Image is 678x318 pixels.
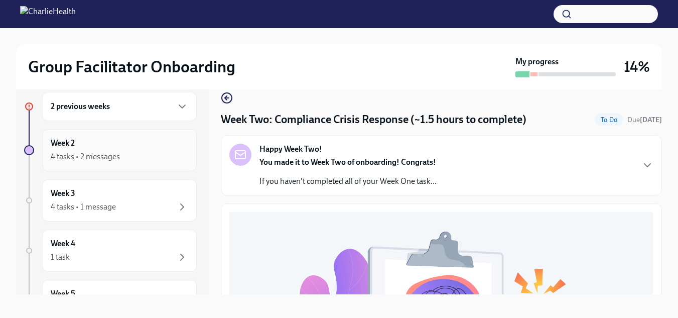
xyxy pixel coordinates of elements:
strong: My progress [515,56,559,67]
a: Week 34 tasks • 1 message [24,179,197,222]
a: Week 41 task [24,230,197,272]
h6: Week 5 [51,288,75,299]
div: 4 tasks • 1 message [51,201,116,213]
img: CharlieHealth [20,6,76,22]
div: 1 task [51,252,70,263]
h4: Week Two: Compliance Crisis Response (~1.5 hours to complete) [221,112,526,127]
h6: Week 4 [51,238,75,249]
a: Week 24 tasks • 2 messages [24,129,197,171]
strong: You made it to Week Two of onboarding! Congrats! [259,157,436,167]
span: To Do [595,116,623,124]
h3: 14% [624,58,650,76]
strong: [DATE] [640,116,662,124]
div: 2 previous weeks [42,92,197,121]
h6: Week 2 [51,138,75,149]
div: 4 tasks • 2 messages [51,151,120,162]
h6: Week 3 [51,188,75,199]
h2: Group Facilitator Onboarding [28,57,235,77]
span: Due [627,116,662,124]
h6: 2 previous weeks [51,101,110,112]
p: If you haven't completed all of your Week One task... [259,176,437,187]
strong: Happy Week Two! [259,144,322,155]
span: September 29th, 2025 10:00 [627,115,662,125]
